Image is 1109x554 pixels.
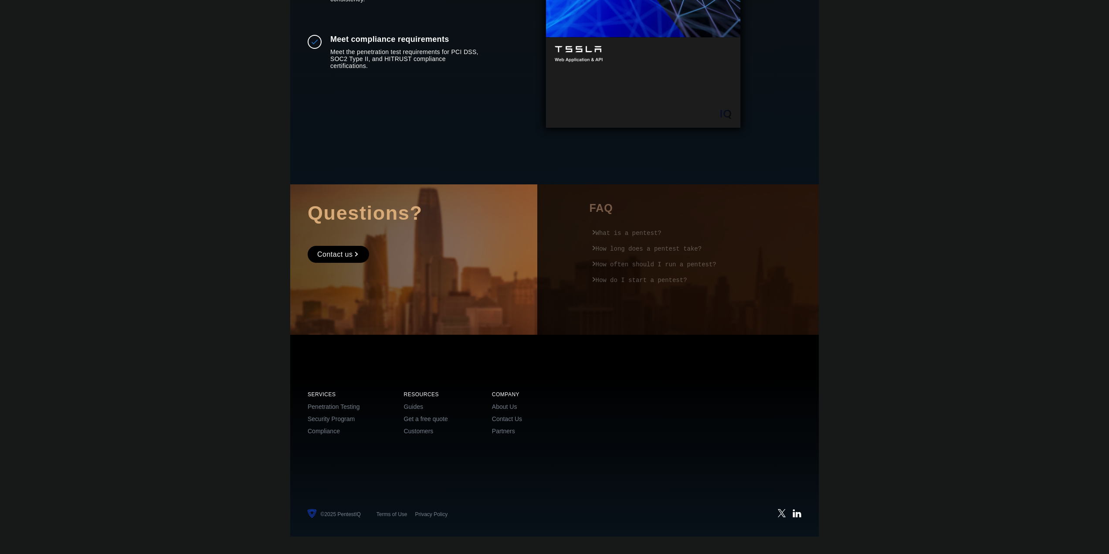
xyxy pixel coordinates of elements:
button: How do I start a pentest? [590,275,802,286]
a: Compliance [308,428,340,435]
a: Guides [404,403,423,410]
img: arrow [592,277,596,282]
h5: Resources [404,391,457,398]
a: Get a free quote [404,415,448,422]
p: Meet the penetration test requirements for PCI DSS, SOC2 Type II, and HITRUST compliance certific... [330,48,483,69]
button: How often should I run a pentest? [590,259,802,270]
img: arrow [592,230,596,235]
a: Partners [492,428,515,435]
h5: Services [308,391,369,398]
li: © 2025 PentestIQ [308,509,361,519]
a: Security Program [308,415,355,422]
button: How long does a pentest take? [590,243,802,255]
img: arrow [592,261,596,266]
img: arrow [592,245,596,251]
h3: Questions? [308,202,520,224]
a: Contact Us [492,415,522,422]
a: Privacy Policy [415,511,448,517]
img: Check [308,35,322,49]
a: Penetration Testing [308,403,360,410]
h5: Company [492,391,531,398]
p: Meet compliance requirements [330,35,526,44]
a: Contact us [308,246,369,263]
h4: FAQ [590,202,802,214]
a: Customers [404,428,434,435]
button: What is a pentest? [590,228,802,239]
a: About Us [492,403,517,410]
a: Terms of Use [376,511,407,517]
